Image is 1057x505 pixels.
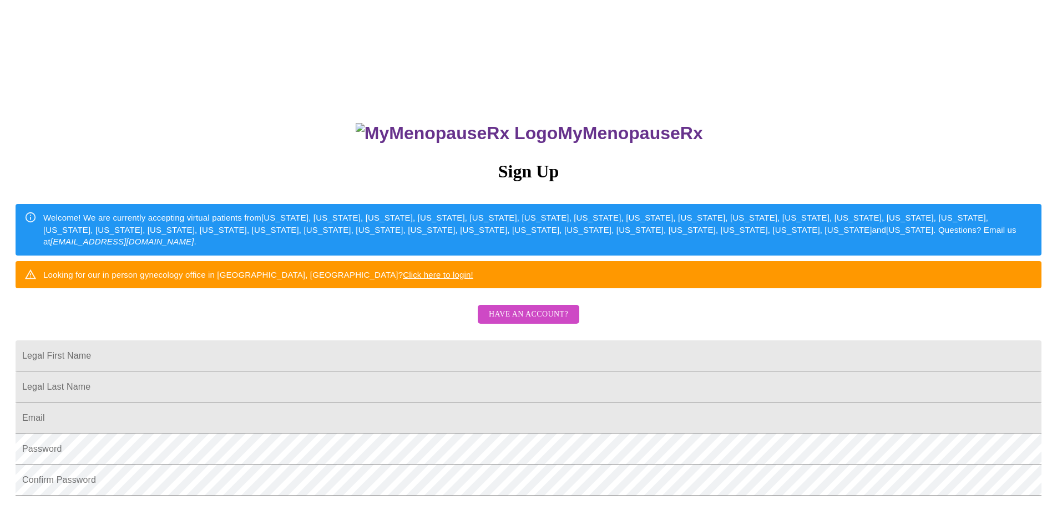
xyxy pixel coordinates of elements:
span: Have an account? [489,308,568,322]
h3: MyMenopauseRx [17,123,1042,144]
button: Have an account? [478,305,579,324]
h3: Sign Up [16,161,1041,182]
div: Welcome! We are currently accepting virtual patients from [US_STATE], [US_STATE], [US_STATE], [US... [43,207,1033,252]
div: Looking for our in person gynecology office in [GEOGRAPHIC_DATA], [GEOGRAPHIC_DATA]? [43,264,473,285]
a: Have an account? [475,317,582,327]
em: [EMAIL_ADDRESS][DOMAIN_NAME] [50,237,194,246]
img: MyMenopauseRx Logo [356,123,558,144]
a: Click here to login! [403,270,473,279]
